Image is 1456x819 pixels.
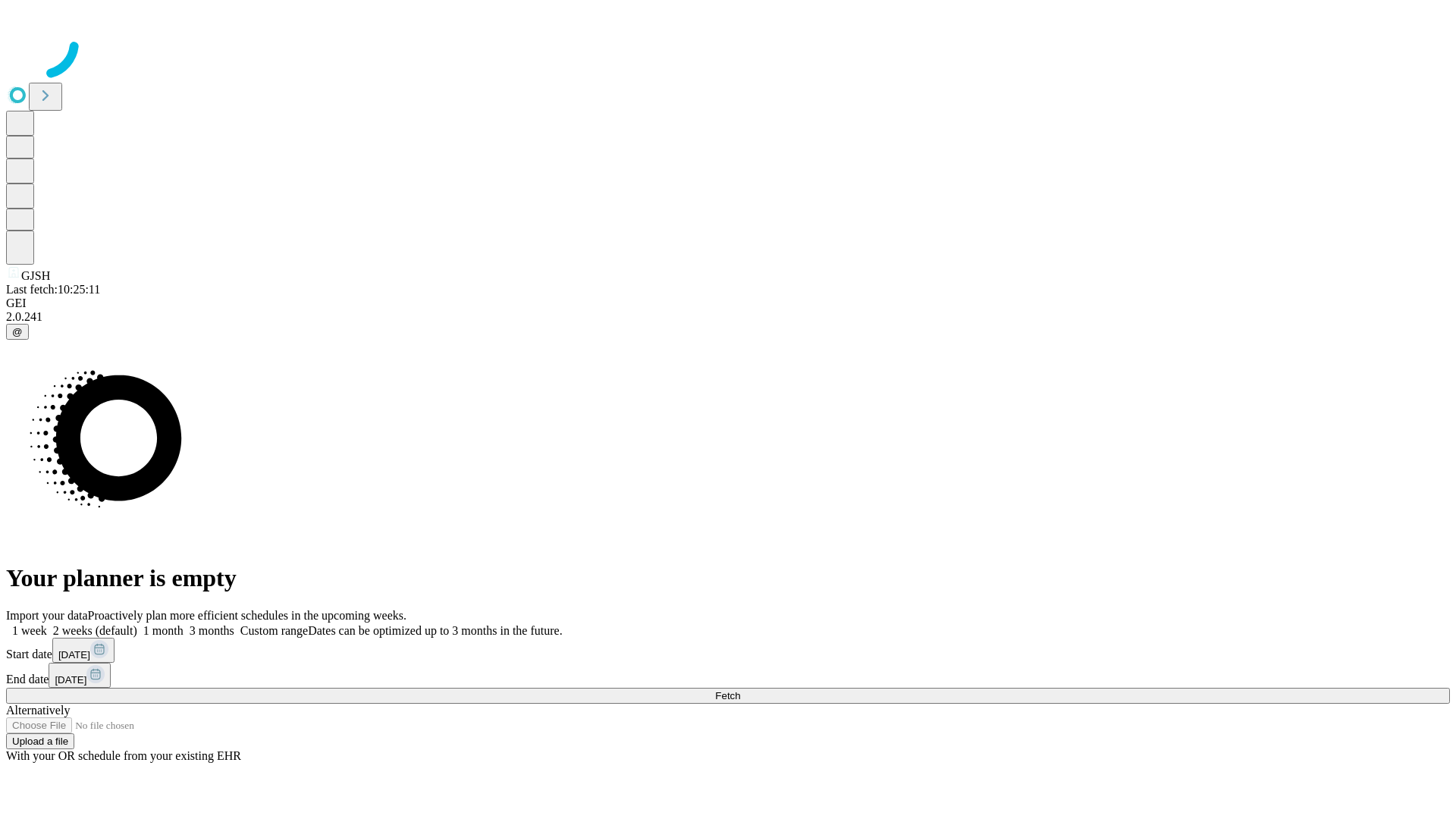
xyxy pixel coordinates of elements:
[6,663,1450,688] div: End date
[6,310,1450,324] div: 2.0.241
[49,663,111,688] button: [DATE]
[143,624,184,637] span: 1 month
[190,624,234,637] span: 3 months
[52,638,115,663] button: [DATE]
[6,609,88,622] span: Import your data
[12,326,23,337] span: @
[240,624,308,637] span: Custom range
[6,704,70,717] span: Alternatively
[55,674,86,686] span: [DATE]
[715,690,740,701] span: Fetch
[6,733,74,749] button: Upload a file
[6,638,1450,663] div: Start date
[6,297,1450,310] div: GEI
[53,624,137,637] span: 2 weeks (default)
[21,269,50,282] span: GJSH
[6,749,241,762] span: With your OR schedule from your existing EHR
[6,688,1450,704] button: Fetch
[6,564,1450,592] h1: Your planner is empty
[88,609,406,622] span: Proactively plan more efficient schedules in the upcoming weeks.
[6,283,100,296] span: Last fetch: 10:25:11
[6,324,29,340] button: @
[58,649,90,661] span: [DATE]
[308,624,562,637] span: Dates can be optimized up to 3 months in the future.
[12,624,47,637] span: 1 week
